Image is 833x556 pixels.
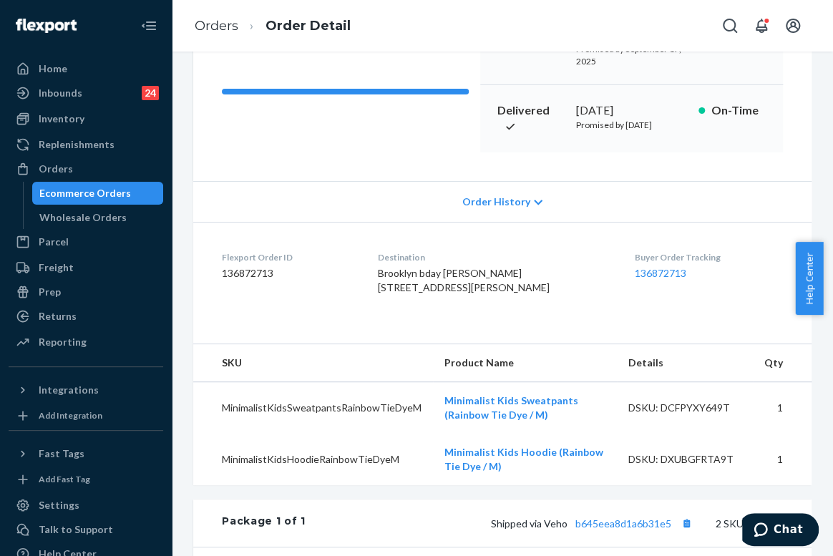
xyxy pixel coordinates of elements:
[635,251,783,263] dt: Buyer Order Tracking
[795,242,823,315] button: Help Center
[9,407,163,424] a: Add Integration
[9,379,163,401] button: Integrations
[716,11,744,40] button: Open Search Box
[753,381,812,434] td: 1
[9,57,163,80] a: Home
[711,102,766,119] p: On-Time
[39,473,90,485] div: Add Fast Tag
[9,157,163,180] a: Orders
[222,514,306,532] div: Package 1 of 1
[16,19,77,33] img: Flexport logo
[9,82,163,104] a: Inbounds24
[576,43,688,67] p: Promised by September 17, 2025
[576,119,688,131] p: Promised by [DATE]
[753,434,812,485] td: 1
[39,285,61,299] div: Prep
[491,517,696,530] span: Shipped via Veho
[39,522,113,537] div: Talk to Support
[497,102,565,135] p: Delivered
[193,381,433,434] td: MinimalistKidsSweatpantsRainbowTieDyeM
[628,401,741,415] div: DSKU: DCFPYXY649T
[9,494,163,517] a: Settings
[39,162,73,176] div: Orders
[433,344,617,382] th: Product Name
[39,62,67,76] div: Home
[9,281,163,303] a: Prep
[193,344,433,382] th: SKU
[9,256,163,279] a: Freight
[9,518,163,541] button: Talk to Support
[677,514,696,532] button: Copy tracking number
[753,344,812,382] th: Qty
[39,409,102,421] div: Add Integration
[183,5,362,47] ol: breadcrumbs
[39,447,84,461] div: Fast Tags
[628,452,741,467] div: DSKU: DXUBGFRTA9T
[32,182,164,205] a: Ecommerce Orders
[9,230,163,253] a: Parcel
[39,498,79,512] div: Settings
[9,471,163,488] a: Add Fast Tag
[39,235,69,249] div: Parcel
[39,309,77,323] div: Returns
[462,195,530,209] span: Order History
[32,206,164,229] a: Wholesale Orders
[39,112,84,126] div: Inventory
[39,137,115,152] div: Replenishments
[39,186,131,200] div: Ecommerce Orders
[575,517,671,530] a: b645eea8d1a6b31e5
[222,251,355,263] dt: Flexport Order ID
[378,267,550,293] span: Brooklyn bday [PERSON_NAME] [STREET_ADDRESS][PERSON_NAME]
[444,394,578,421] a: Minimalist Kids Sweatpants (Rainbow Tie Dye / M)
[39,383,99,397] div: Integrations
[742,513,819,549] iframe: Opens a widget where you can chat to one of our agents
[9,107,163,130] a: Inventory
[193,434,433,485] td: MinimalistKidsHoodieRainbowTieDyeM
[9,305,163,328] a: Returns
[39,335,87,349] div: Reporting
[195,18,238,34] a: Orders
[617,344,753,382] th: Details
[635,267,686,279] a: 136872713
[222,266,355,281] dd: 136872713
[39,260,74,275] div: Freight
[306,514,783,532] div: 2 SKUs 2 Units
[9,133,163,156] a: Replenishments
[9,331,163,353] a: Reporting
[39,210,127,225] div: Wholesale Orders
[39,86,82,100] div: Inbounds
[747,11,776,40] button: Open notifications
[9,442,163,465] button: Fast Tags
[576,102,688,119] div: [DATE]
[444,446,603,472] a: Minimalist Kids Hoodie (Rainbow Tie Dye / M)
[135,11,163,40] button: Close Navigation
[779,11,807,40] button: Open account menu
[378,251,612,263] dt: Destination
[142,86,159,100] div: 24
[266,18,351,34] a: Order Detail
